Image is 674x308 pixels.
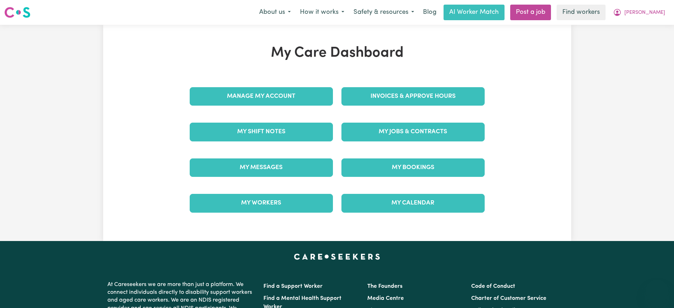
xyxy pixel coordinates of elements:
[367,296,404,301] a: Media Centre
[510,5,551,20] a: Post a job
[471,284,515,289] a: Code of Conduct
[190,87,333,106] a: Manage My Account
[255,5,295,20] button: About us
[646,280,668,302] iframe: Button to launch messaging window
[444,5,505,20] a: AI Worker Match
[419,5,441,20] a: Blog
[341,194,485,212] a: My Calendar
[624,9,665,17] span: [PERSON_NAME]
[341,123,485,141] a: My Jobs & Contracts
[190,123,333,141] a: My Shift Notes
[349,5,419,20] button: Safety & resources
[608,5,670,20] button: My Account
[471,296,546,301] a: Charter of Customer Service
[295,5,349,20] button: How it works
[4,6,30,19] img: Careseekers logo
[4,4,30,21] a: Careseekers logo
[341,87,485,106] a: Invoices & Approve Hours
[367,284,402,289] a: The Founders
[557,5,606,20] a: Find workers
[341,158,485,177] a: My Bookings
[190,194,333,212] a: My Workers
[185,45,489,62] h1: My Care Dashboard
[190,158,333,177] a: My Messages
[263,284,323,289] a: Find a Support Worker
[294,254,380,259] a: Careseekers home page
